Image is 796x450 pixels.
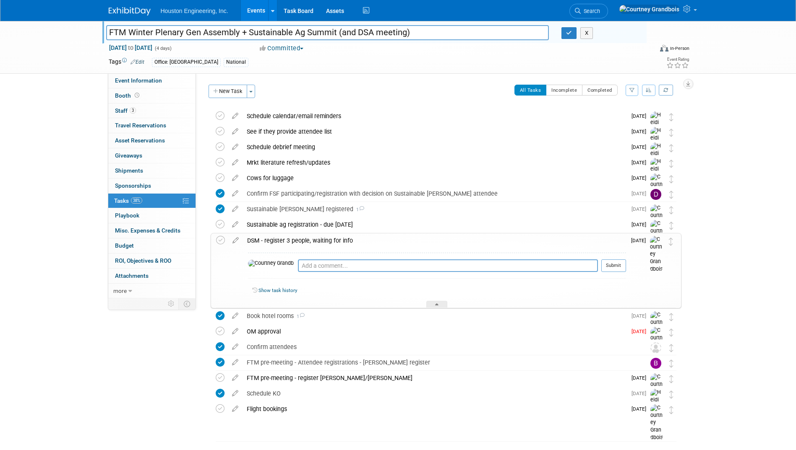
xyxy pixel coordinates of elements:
span: [DATE] [632,129,650,134]
span: Travel Reservations [115,122,166,129]
div: National [224,58,248,67]
button: New Task [209,85,247,98]
span: [DATE] [632,406,650,412]
span: 1 [353,207,364,212]
img: ExhibitDay [109,7,151,16]
span: Search [581,8,600,14]
i: Move task [669,222,673,230]
td: Tags [109,57,144,67]
a: edit [228,205,243,213]
div: Sustainable ag registration - due [DATE] [243,217,626,232]
img: Courtney Grandbois [650,236,663,273]
span: Booth [115,92,141,99]
div: Office: [GEOGRAPHIC_DATA] [152,58,221,67]
i: Move task [669,328,673,336]
button: Committed [257,44,307,53]
button: Completed [582,85,618,96]
div: Schedule calendar/email reminders [243,109,626,123]
span: Asset Reservations [115,137,165,144]
a: Booth [108,88,196,103]
span: [DATE] [632,328,650,334]
span: [DATE] [632,206,650,212]
button: Submit [601,259,626,272]
div: In-Person [670,45,689,52]
i: Move task [669,406,673,414]
span: [DATE] [631,238,650,243]
span: Playbook [115,212,139,219]
span: to [127,44,135,51]
a: edit [228,312,243,320]
i: Move task [669,206,673,214]
i: Move task [669,344,673,352]
a: edit [228,237,243,244]
img: Heidi Joarnt [650,127,663,157]
div: FTM pre-meeting - register [PERSON_NAME]/[PERSON_NAME] [243,371,626,385]
a: Misc. Expenses & Credits [108,223,196,238]
img: Courtney Grandbois [650,220,663,257]
a: Edit [130,59,144,65]
span: Tasks [114,197,142,204]
a: Shipments [108,163,196,178]
a: edit [228,343,243,351]
img: Courtney Grandbois [650,173,663,210]
a: Travel Reservations [108,118,196,133]
a: edit [228,128,243,135]
span: Booth not reserved yet [133,92,141,98]
span: [DATE] [632,313,650,319]
a: edit [228,143,243,151]
span: [DATE] [632,144,650,150]
img: Unassigned [650,342,661,353]
a: edit [228,190,243,197]
a: Tasks38% [108,194,196,208]
img: Format-Inperson.png [660,45,668,52]
i: Move task [669,238,673,246]
div: See if they provide attendee list [243,124,626,139]
a: Show task history [258,287,297,293]
a: edit [228,159,243,166]
button: X [580,27,593,39]
i: Move task [669,313,673,321]
span: [DATE] [632,113,650,119]
img: Courtney Grandbois [650,327,663,364]
img: Courtney Grandbois [650,204,663,241]
i: Move task [669,113,673,121]
span: Giveaways [115,152,142,159]
div: Confirm attendees [243,340,634,354]
i: Move task [669,144,673,152]
i: Move task [669,191,673,199]
td: Personalize Event Tab Strip [164,298,179,309]
i: Move task [669,175,673,183]
a: edit [228,174,243,182]
div: Confirm FSF participating/registration with decision on Sustainable [PERSON_NAME] attendee [243,186,626,201]
a: Playbook [108,208,196,223]
span: [DATE] [632,191,650,197]
img: Courtney Grandbois [650,373,663,410]
div: FTM pre-meeting - Attendee registrations - [PERSON_NAME] register [243,355,634,370]
a: edit [228,328,243,335]
span: 3 [130,107,136,114]
span: (4 days) [154,46,172,51]
i: Move task [669,375,673,383]
img: Heidi Joarnt [650,111,663,141]
img: Courtney Grandbois [650,404,663,441]
span: ROI, Objectives & ROO [115,257,171,264]
div: OM approval [243,324,626,339]
a: Sponsorships [108,178,196,193]
img: Drew Kessler [650,189,661,200]
button: All Tasks [514,85,547,96]
span: Staff [115,107,136,114]
div: Event Format [603,44,690,56]
a: Event Information [108,73,196,88]
a: edit [228,359,243,366]
a: Staff3 [108,103,196,118]
td: Toggle Event Tabs [178,298,196,309]
i: Move task [669,160,673,168]
img: Brian Fischer [650,358,661,369]
img: Heidi Joarnt [650,389,663,419]
a: Asset Reservations [108,133,196,148]
a: Attachments [108,269,196,283]
i: Move task [669,359,673,367]
span: Event Information [115,77,162,84]
img: Courtney Grandbois [248,260,294,267]
span: [DATE] [632,175,650,181]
